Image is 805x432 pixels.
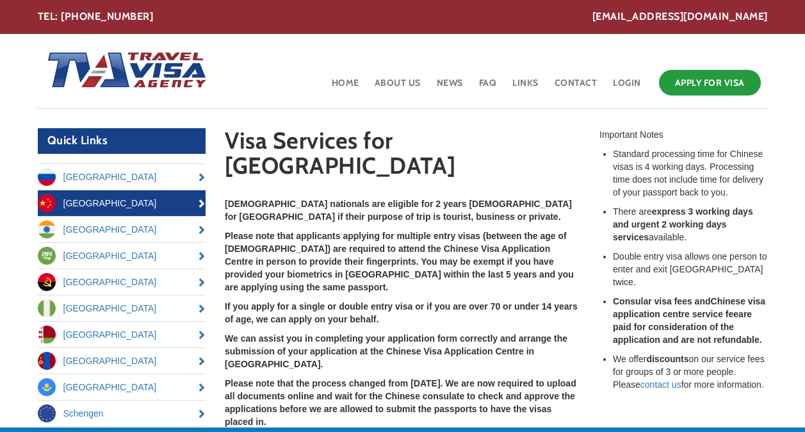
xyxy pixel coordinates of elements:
[38,190,206,216] a: [GEOGRAPHIC_DATA]
[478,67,498,108] a: FAQ
[330,67,361,108] a: Home
[613,206,753,242] strong: express 3 working days and urgent 2 working days services
[613,250,768,288] li: Double entry visa allows one person to enter and exit [GEOGRAPHIC_DATA] twice.
[613,296,711,306] strong: Consular visa fees and
[38,217,206,242] a: [GEOGRAPHIC_DATA]
[592,10,768,24] a: [EMAIL_ADDRESS][DOMAIN_NAME]
[225,231,574,292] strong: Please note that applicants applying for multiple entry visas (between the age of [DEMOGRAPHIC_DA...
[435,67,464,108] a: News
[38,243,206,269] a: [GEOGRAPHIC_DATA]
[38,401,206,426] a: Schengen
[38,164,206,190] a: [GEOGRAPHIC_DATA]
[612,67,642,108] a: Login
[553,67,599,108] a: Contact
[225,199,572,222] strong: [DEMOGRAPHIC_DATA] nationals are eligible for 2 years [DEMOGRAPHIC_DATA] for [GEOGRAPHIC_DATA] if...
[640,379,681,390] a: contact us
[613,205,768,244] li: There are available.
[613,353,768,391] li: We offer on our service fees for groups of 3 or more people. Please for more information.
[225,333,567,369] strong: We can assist you in completing your application form correctly and arrange the submission of you...
[613,296,765,319] strong: Chinese visa application centre service fee
[38,322,206,347] a: [GEOGRAPHIC_DATA]
[38,295,206,321] a: [GEOGRAPHIC_DATA]
[225,128,580,185] h1: Visa Services for [GEOGRAPHIC_DATA]
[38,39,208,103] img: Home
[38,10,768,24] div: TEL: [PHONE_NUMBER]
[225,378,576,427] strong: Please note that the process changed from [DATE]. We are now required to upload all documents onl...
[613,147,768,199] li: Standard processing time for Chinese visas is 4 working days. Processing time does not include ti...
[38,269,206,295] a: [GEOGRAPHIC_DATA]
[613,309,762,345] strong: are paid for consideration of the application and are not refundable.
[373,67,422,108] a: About Us
[659,70,761,96] a: Apply for Visa
[599,128,768,141] div: Important Notes
[38,348,206,374] a: [GEOGRAPHIC_DATA]
[646,354,688,364] strong: discounts
[38,374,206,400] a: [GEOGRAPHIC_DATA]
[511,67,540,108] a: Links
[225,301,578,324] strong: If you apply for a single or double entry visa or if you are over 70 or under 14 years of age, we...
